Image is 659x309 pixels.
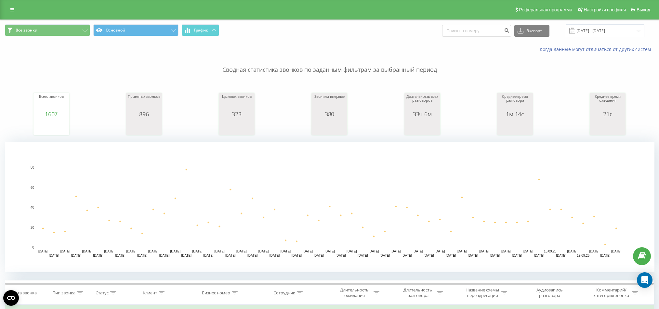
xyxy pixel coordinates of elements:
text: [DATE] [126,250,137,253]
div: Длительность ожидания [337,287,372,298]
svg: A chart. [220,117,253,137]
div: Среднее время ожидания [591,95,624,111]
div: Длительность всех разговоров [406,95,439,111]
text: [DATE] [600,254,611,257]
svg: A chart. [5,142,654,272]
span: Выход [637,7,650,12]
svg: A chart. [591,117,624,137]
text: [DATE] [347,250,357,253]
text: [DATE] [203,254,214,257]
button: Все звонки [5,24,90,36]
a: Когда данные могут отличаться от других систем [540,46,654,52]
text: [DATE] [523,250,534,253]
button: График [182,24,219,36]
p: Сводная статистика звонков по заданным фильтрам за выбранный период [5,53,654,74]
text: [DATE] [104,250,114,253]
text: [DATE] [534,254,544,257]
svg: A chart. [35,117,68,137]
text: [DATE] [358,254,368,257]
text: [DATE] [159,254,170,257]
div: Комментарий/категория звонка [592,287,630,298]
text: [DATE] [115,254,125,257]
svg: A chart. [499,117,531,137]
div: 323 [220,111,253,117]
text: 0 [32,246,34,249]
text: 20 [31,226,34,229]
text: [DATE] [391,250,401,253]
text: [DATE] [402,254,412,257]
text: [DATE] [93,254,103,257]
text: [DATE] [457,250,467,253]
text: [DATE] [281,250,291,253]
input: Поиск по номеру [442,25,511,37]
div: Тип звонка [53,290,75,296]
text: [DATE] [170,250,181,253]
svg: A chart. [406,117,439,137]
text: [DATE] [490,254,500,257]
text: 40 [31,206,34,209]
text: [DATE] [60,250,71,253]
div: 1607 [35,111,68,117]
div: Дата звонка [12,290,37,296]
text: [DATE] [38,250,48,253]
text: [DATE] [71,254,81,257]
div: 896 [128,111,160,117]
text: [DATE] [369,250,379,253]
text: [DATE] [501,250,511,253]
div: 33ч 6м [406,111,439,117]
text: [DATE] [424,254,434,257]
text: [DATE] [479,250,489,253]
div: Среднее время разговора [499,95,531,111]
text: [DATE] [589,250,600,253]
span: Реферальная программа [519,7,572,12]
span: Все звонки [16,28,37,33]
div: Клиент [143,290,157,296]
div: Целевых звонков [220,95,253,111]
text: [DATE] [567,250,577,253]
text: [DATE] [313,254,324,257]
div: 380 [313,111,346,117]
div: 21с [591,111,624,117]
text: [DATE] [247,254,258,257]
div: Всего звонков [35,95,68,111]
text: [DATE] [302,250,313,253]
text: [DATE] [292,254,302,257]
text: [DATE] [270,254,280,257]
text: 60 [31,186,34,189]
div: Статус [96,290,109,296]
text: [DATE] [380,254,390,257]
text: [DATE] [324,250,335,253]
text: [DATE] [82,250,92,253]
span: График [194,28,208,32]
text: [DATE] [512,254,522,257]
svg: A chart. [128,117,160,137]
button: Экспорт [514,25,549,37]
div: Длительность разговора [401,287,435,298]
text: [DATE] [148,250,159,253]
text: [DATE] [446,254,456,257]
text: [DATE] [413,250,423,253]
text: 80 [31,166,34,169]
text: [DATE] [225,254,236,257]
div: Open Intercom Messenger [637,272,652,288]
span: Настройки профиля [584,7,626,12]
svg: A chart. [313,117,346,137]
text: [DATE] [435,250,445,253]
text: [DATE] [49,254,59,257]
div: Принятых звонков [128,95,160,111]
div: 1м 14с [499,111,531,117]
div: Бизнес номер [202,290,230,296]
text: [DATE] [137,254,148,257]
div: Аудиозапись разговора [528,287,571,298]
text: [DATE] [611,250,622,253]
text: [DATE] [236,250,247,253]
button: Основной [93,24,178,36]
button: Open CMP widget [3,290,19,306]
text: 16.09.25 [544,250,557,253]
text: [DATE] [192,250,203,253]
